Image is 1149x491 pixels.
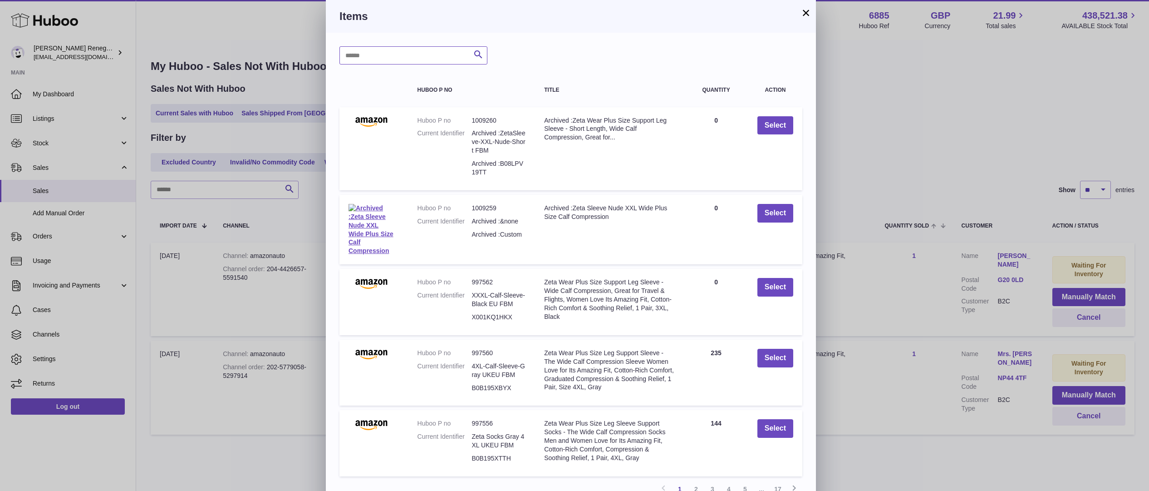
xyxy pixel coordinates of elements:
[417,419,472,428] dt: Huboo P no
[544,116,675,142] div: Archived :Zeta Wear Plus Size Support Leg Sleeve - Short Length, Wide Calf Compression, Great for...
[25,15,44,22] div: v 4.0.25
[684,340,748,406] td: 235
[684,107,748,190] td: 0
[417,291,472,308] dt: Current Identifier
[684,269,748,335] td: 0
[417,278,472,287] dt: Huboo P no
[417,116,472,125] dt: Huboo P no
[544,349,675,392] div: Zeta Wear Plus Size Leg Support Sleeve - The Wide Calf Compression Sleeve Women Love for Its Amaz...
[417,204,472,213] dt: Huboo P no
[544,278,675,321] div: Zeta Wear Plus Size Support Leg Sleeve - Wide Calf Compression, Great for Travel & Flights, Women...
[757,116,793,135] button: Select
[100,54,153,60] div: Keywords by Traffic
[349,419,394,430] img: Zeta Wear Plus Size Leg Sleeve Support Socks - The Wide Calf Compression Socks Men and Women Love...
[471,159,526,177] dd: Archived :B08LPV19TT
[757,419,793,438] button: Select
[471,291,526,308] dd: XXXL-Calf-Sleeve-Black EU FBM
[15,24,22,31] img: website_grey.svg
[349,278,394,289] img: Zeta Wear Plus Size Support Leg Sleeve - Wide Calf Compression, Great for Travel & Flights, Women...
[471,204,526,213] dd: 1009259
[90,53,98,60] img: tab_keywords_by_traffic_grey.svg
[800,7,811,18] button: ×
[471,349,526,357] dd: 997560
[748,78,802,102] th: Action
[757,204,793,223] button: Select
[417,432,472,450] dt: Current Identifier
[471,278,526,287] dd: 997562
[471,432,526,450] dd: Zeta Socks Gray 4XL UKEU FBM
[339,9,802,24] h3: Items
[24,24,100,31] div: Domain: [DOMAIN_NAME]
[471,230,526,239] dd: Archived :Custom
[544,419,675,462] div: Zeta Wear Plus Size Leg Sleeve Support Socks - The Wide Calf Compression Socks Men and Women Love...
[684,195,748,264] td: 0
[349,204,394,255] img: Archived :Zeta Sleeve Nude XXL Wide Plus Size Calf Compression
[471,419,526,428] dd: 997556
[417,217,472,226] dt: Current Identifier
[25,53,32,60] img: tab_domain_overview_orange.svg
[417,362,472,379] dt: Current Identifier
[15,15,22,22] img: logo_orange.svg
[471,384,526,392] dd: B0B195XBYX
[471,362,526,379] dd: 4XL-Calf-Sleeve-Gray UKEU FBM
[417,129,472,155] dt: Current Identifier
[684,410,748,476] td: 144
[408,78,535,102] th: Huboo P no
[349,116,394,127] img: Archived :Zeta Wear Plus Size Support Leg Sleeve - Short Length, Wide Calf Compression, Great for...
[535,78,684,102] th: Title
[757,349,793,367] button: Select
[471,454,526,463] dd: B0B195XTTH
[471,129,526,155] dd: Archived :ZetaSleeve-XXL-Nude-Short FBM
[471,116,526,125] dd: 1009260
[349,349,394,360] img: Zeta Wear Plus Size Leg Support Sleeve - The Wide Calf Compression Sleeve Women Love for Its Amaz...
[544,204,675,221] div: Archived :Zeta Sleeve Nude XXL Wide Plus Size Calf Compression
[471,217,526,226] dd: Archived :&none
[471,313,526,322] dd: X001KQ1HKX
[34,54,81,60] div: Domain Overview
[684,78,748,102] th: Quantity
[417,349,472,357] dt: Huboo P no
[757,278,793,297] button: Select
